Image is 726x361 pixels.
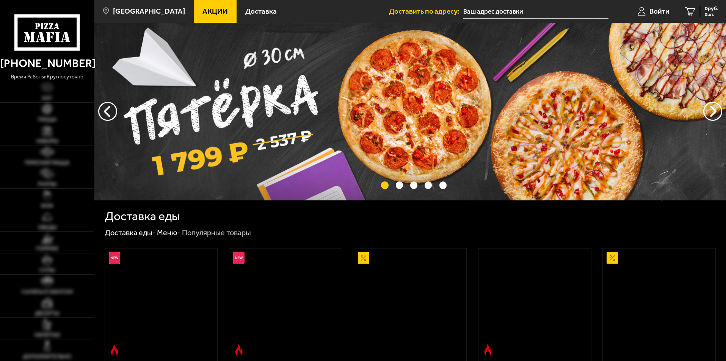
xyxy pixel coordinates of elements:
span: Роллы [38,182,56,187]
img: Акционный [358,252,369,264]
img: Акционный [607,252,618,264]
button: следующий [98,102,117,121]
button: точки переключения [439,181,447,189]
a: Меню- [157,228,181,237]
span: Супы [39,268,55,273]
span: Доставка [245,8,277,15]
img: Острое блюдо [482,344,494,356]
span: Пицца [38,117,56,122]
button: точки переключения [396,181,403,189]
span: [GEOGRAPHIC_DATA] [113,8,185,15]
span: Доставить по адресу: [389,8,463,15]
a: НовинкаОстрое блюдоРимская с креветками [105,248,218,359]
button: точки переключения [410,181,417,189]
button: предыдущий [703,102,722,121]
span: Обеды [38,225,56,230]
a: Острое блюдоБиф чили 25 см (толстое с сыром) [478,248,591,359]
span: Хит [42,96,52,101]
span: Салаты и закуски [22,289,73,295]
span: Десерты [35,311,59,316]
img: Новинка [233,252,245,264]
a: НовинкаОстрое блюдоРимская с мясным ассорти [229,248,342,359]
span: Войти [649,8,670,15]
span: Горячее [36,246,58,252]
div: Популярные товары [182,228,251,238]
span: Римская пицца [25,160,69,166]
a: АкционныйПепперони 25 см (толстое с сыром) [603,248,715,359]
a: АкционныйАль-Шам 25 см (тонкое тесто) [354,248,467,359]
img: Новинка [109,252,120,264]
img: Острое блюдо [233,344,245,356]
span: 0 шт. [705,12,718,17]
a: Доставка еды- [105,228,156,237]
input: Ваш адрес доставки [463,5,608,19]
button: точки переключения [381,181,388,189]
span: Наборы [36,139,58,144]
span: Напитки [34,333,60,338]
span: Дополнительно [23,354,71,359]
span: 0 руб. [705,6,718,11]
span: Акции [202,8,228,15]
button: точки переключения [425,181,432,189]
h1: Доставка еды [105,210,180,222]
img: Острое блюдо [109,344,120,356]
span: WOK [41,203,53,209]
